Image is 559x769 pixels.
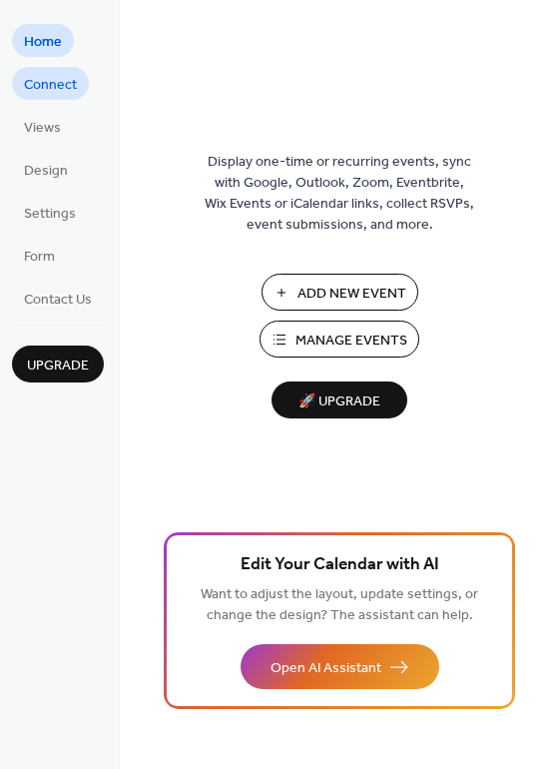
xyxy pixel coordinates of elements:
a: Form [12,239,67,272]
button: Manage Events [260,321,419,358]
span: Open AI Assistant [271,658,381,679]
a: Settings [12,196,88,229]
a: Design [12,153,80,186]
span: Upgrade [27,356,89,377]
button: 🚀 Upgrade [272,382,407,418]
button: Upgrade [12,346,104,383]
span: Views [24,118,61,139]
button: Open AI Assistant [241,644,439,689]
button: Add New Event [262,274,418,311]
span: Want to adjust the layout, update settings, or change the design? The assistant can help. [201,581,478,629]
a: Contact Us [12,282,104,315]
a: Views [12,110,73,143]
span: Contact Us [24,290,92,311]
span: Design [24,161,68,182]
span: Add New Event [297,284,406,305]
a: Connect [12,67,89,100]
span: 🚀 Upgrade [283,388,395,415]
span: Connect [24,75,77,96]
span: Edit Your Calendar with AI [241,551,439,579]
span: Home [24,32,62,53]
a: Home [12,24,74,57]
span: Settings [24,204,76,225]
span: Manage Events [295,331,407,352]
span: Form [24,247,55,268]
span: Display one-time or recurring events, sync with Google, Outlook, Zoom, Eventbrite, Wix Events or ... [205,152,474,236]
